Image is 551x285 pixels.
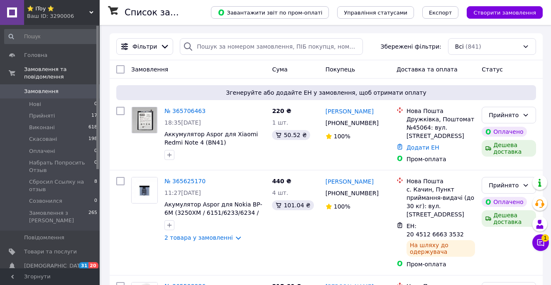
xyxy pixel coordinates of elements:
[164,201,262,224] a: Акумулятор Aspor для Nokia BP-6M (3250XM / 6151/6233/6234 / N73 / N77 / N93)
[324,187,380,199] div: [PHONE_NUMBER]
[4,29,98,44] input: Пошук
[407,177,475,185] div: Нова Пошта
[458,9,543,15] a: Створити замовлення
[482,140,536,157] div: Дешева доставка
[94,159,97,174] span: 0
[489,111,519,120] div: Прийнято
[380,42,441,51] span: Збережені фільтри:
[132,42,157,51] span: Фільтри
[131,66,168,73] span: Замовлення
[29,159,94,174] span: Набрать Попросить Отзыв
[131,177,158,204] a: Фото товару
[94,178,97,193] span: 8
[272,178,291,184] span: 440 ₴
[272,108,291,114] span: 220 ₴
[29,135,57,143] span: Скасовані
[407,260,475,268] div: Пром-оплата
[164,189,201,196] span: 11:27[DATE]
[211,6,329,19] button: Завантажити звіт по пром-оплаті
[27,12,100,20] div: Ваш ID: 3290006
[88,209,97,224] span: 265
[467,6,543,19] button: Створити замовлення
[29,112,55,120] span: Прийняті
[91,112,97,120] span: 17
[272,200,313,210] div: 101.04 ₴
[334,203,350,210] span: 100%
[88,262,98,269] span: 20
[482,210,536,227] div: Дешева доставка
[24,262,86,270] span: [DEMOGRAPHIC_DATA]
[422,6,459,19] button: Експорт
[132,177,157,203] img: Фото товару
[272,66,287,73] span: Cума
[164,131,258,146] a: Аккумулятор Aspor для Xiaomi Redmi Note 4 (BN41)
[489,181,519,190] div: Прийнято
[29,178,94,193] span: Сбросил Ссылку на отзыв
[88,135,97,143] span: 198
[120,88,533,97] span: Згенеруйте або додайте ЕН у замовлення, щоб отримати оплату
[132,107,157,133] img: Фото товару
[24,88,59,95] span: Замовлення
[407,115,475,140] div: Дружківка, Поштомат №45064: вул. [STREET_ADDRESS]
[334,133,350,140] span: 100%
[29,101,41,108] span: Нові
[272,119,288,126] span: 1 шт.
[218,9,322,16] span: Завантажити звіт по пром-оплаті
[482,197,527,207] div: Оплачено
[125,7,209,17] h1: Список замовлень
[344,10,407,16] span: Управління статусами
[407,185,475,219] div: с. Качин, Пункт приймання-видачі (до 30 кг): вул. [STREET_ADDRESS]
[465,43,481,50] span: (841)
[27,5,89,12] span: ⭐ IToy ⭐
[407,155,475,163] div: Пром-оплата
[94,101,97,108] span: 0
[164,108,206,114] a: № 365706463
[324,117,380,129] div: [PHONE_NUMBER]
[29,209,88,224] span: Замовлення з [PERSON_NAME]
[326,66,355,73] span: Покупець
[473,10,536,16] span: Створити замовлення
[429,10,452,16] span: Експорт
[397,66,458,73] span: Доставка та оплата
[482,66,503,73] span: Статус
[29,147,55,155] span: Оплачені
[482,127,527,137] div: Оплачено
[94,147,97,155] span: 0
[29,197,62,205] span: Созвонился
[326,177,374,186] a: [PERSON_NAME]
[24,52,47,59] span: Головна
[180,38,362,55] input: Пошук за номером замовлення, ПІБ покупця, номером телефону, Email, номером накладної
[407,223,464,238] span: ЕН: 20 4512 6663 3532
[337,6,414,19] button: Управління статусами
[407,107,475,115] div: Нова Пошта
[272,189,288,196] span: 4 шт.
[94,197,97,205] span: 0
[29,124,55,131] span: Виконані
[88,124,97,131] span: 618
[407,144,439,151] a: Додати ЕН
[24,248,77,256] span: Товари та послуги
[24,66,100,81] span: Замовлення та повідомлення
[407,240,475,257] div: На шляху до одержувача
[79,262,88,269] span: 31
[455,42,464,51] span: Всі
[164,119,201,126] span: 18:35[DATE]
[24,234,64,241] span: Повідомлення
[272,130,310,140] div: 50.52 ₴
[164,178,206,184] a: № 365625170
[541,232,549,240] span: 1
[164,234,233,241] a: 2 товара у замовленні
[326,107,374,115] a: [PERSON_NAME]
[532,234,549,251] button: Чат з покупцем1
[131,107,158,133] a: Фото товару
